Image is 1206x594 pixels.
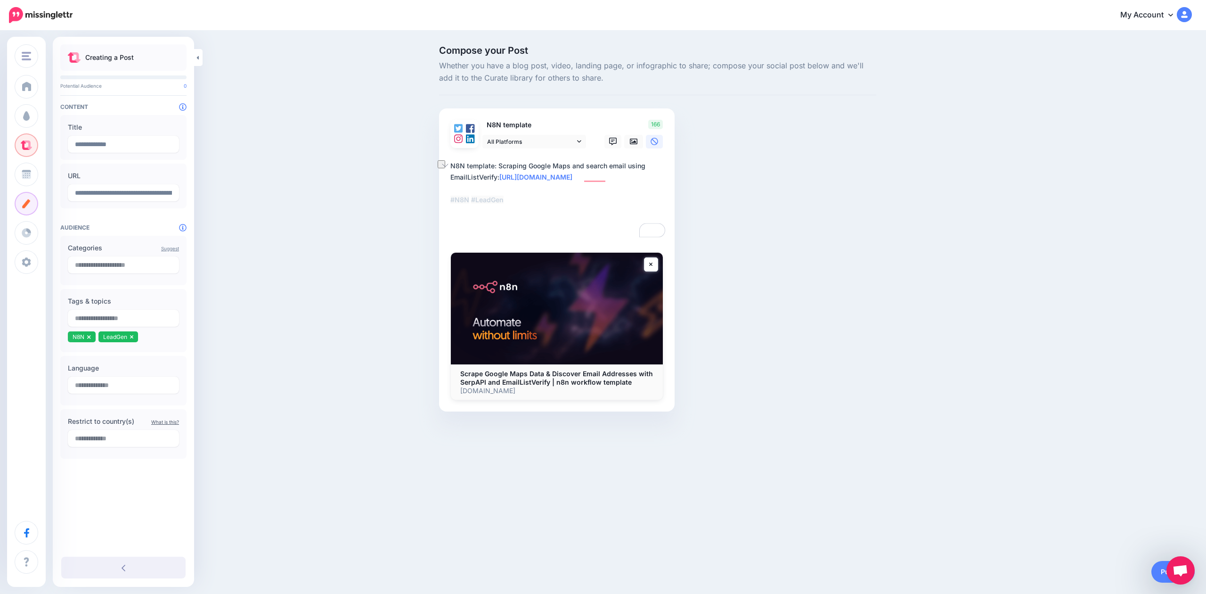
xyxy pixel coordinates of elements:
[60,103,187,110] h4: Content
[68,122,179,133] label: Title
[450,160,667,239] textarea: To enrich screen reader interactions, please activate Accessibility in Grammarly extension settings
[184,83,187,89] span: 0
[460,370,653,386] b: Scrape Google Maps Data & Discover Email Addresses with SerpAPI and EmailListVerify | n8n workflo...
[1166,556,1195,585] a: Open chat
[451,253,663,364] img: Scrape Google Maps Data & Discover Email Addresses with SerpAPI and EmailListVerify | n8n workflo...
[22,52,31,60] img: menu.png
[60,224,187,231] h4: Audience
[648,120,663,129] span: 166
[487,137,575,147] span: All Platforms
[68,363,179,374] label: Language
[73,333,84,340] span: N8N
[103,333,127,340] span: LeadGen
[439,46,876,55] span: Compose your Post
[482,120,587,131] p: N8N template
[68,242,179,254] label: Categories
[482,135,586,148] a: All Platforms
[460,387,653,395] p: [DOMAIN_NAME]
[68,416,179,427] label: Restrict to country(s)
[1111,4,1192,27] a: My Account
[439,60,876,84] span: Whether you have a blog post, video, landing page, or infographic to share; compose your social p...
[9,7,73,23] img: Missinglettr
[1151,561,1195,583] a: Publish
[85,52,134,63] p: Creating a Post
[450,160,667,206] div: N8N template: Scraping Google Maps and search email using EmailListVerify:
[68,52,81,63] img: curate.png
[60,83,187,89] p: Potential Audience
[68,296,179,307] label: Tags & topics
[68,170,179,181] label: URL
[161,246,179,251] a: Suggest
[151,419,179,425] a: What is this?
